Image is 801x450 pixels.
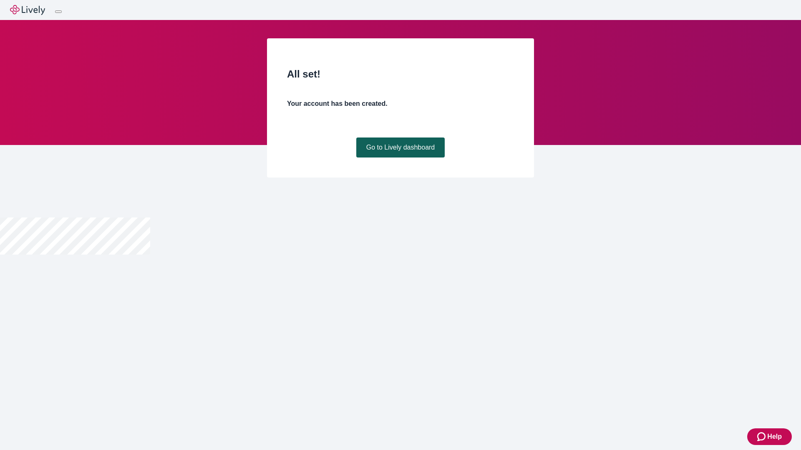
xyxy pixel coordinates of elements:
button: Log out [55,10,62,13]
h2: All set! [287,67,514,82]
span: Help [767,432,782,442]
svg: Zendesk support icon [757,432,767,442]
button: Zendesk support iconHelp [747,428,792,445]
a: Go to Lively dashboard [356,137,445,157]
h4: Your account has been created. [287,99,514,109]
img: Lively [10,5,45,15]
